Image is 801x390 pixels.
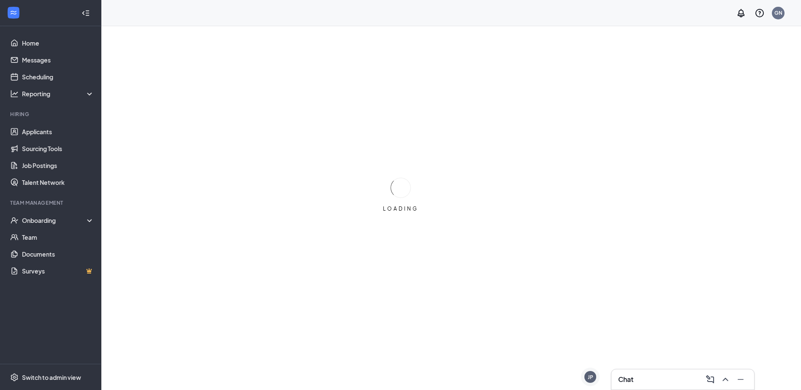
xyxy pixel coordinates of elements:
[10,111,92,118] div: Hiring
[10,373,19,382] svg: Settings
[736,8,746,18] svg: Notifications
[618,375,633,384] h3: Chat
[22,157,94,174] a: Job Postings
[22,123,94,140] a: Applicants
[380,205,422,212] div: LOADING
[719,373,732,386] button: ChevronUp
[22,229,94,246] a: Team
[22,174,94,191] a: Talent Network
[9,8,18,17] svg: WorkstreamLogo
[22,216,87,225] div: Onboarding
[755,8,765,18] svg: QuestionInfo
[10,216,19,225] svg: UserCheck
[22,140,94,157] a: Sourcing Tools
[22,246,94,263] a: Documents
[22,51,94,68] a: Messages
[22,35,94,51] a: Home
[736,374,746,385] svg: Minimize
[22,263,94,279] a: SurveysCrown
[22,89,95,98] div: Reporting
[720,374,730,385] svg: ChevronUp
[10,89,19,98] svg: Analysis
[705,374,715,385] svg: ComposeMessage
[22,373,81,382] div: Switch to admin view
[588,374,593,381] div: JP
[774,9,782,16] div: GN
[22,68,94,85] a: Scheduling
[703,373,717,386] button: ComposeMessage
[10,199,92,206] div: Team Management
[81,9,90,17] svg: Collapse
[734,373,747,386] button: Minimize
